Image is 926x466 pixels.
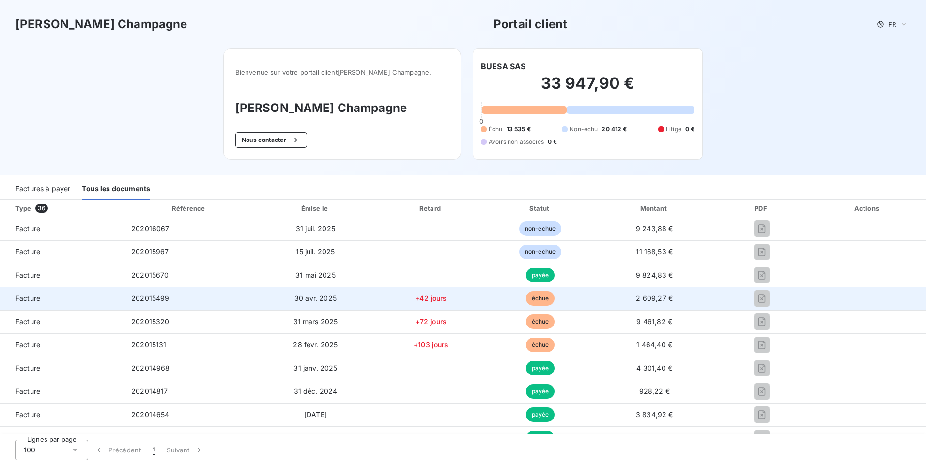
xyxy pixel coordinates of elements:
span: Facture [8,433,116,443]
span: 13 535 € [507,125,531,134]
span: 202015967 [131,248,169,256]
span: 202014968 [131,364,170,372]
h3: [PERSON_NAME] Champagne [235,99,449,117]
span: échue [526,338,555,352]
span: Facture [8,387,116,396]
span: 31 juil. 2025 [296,224,335,233]
span: payée [526,407,555,422]
span: payée [526,361,555,375]
span: Litige [666,125,681,134]
div: Statut [488,203,592,213]
span: FR [888,20,896,28]
span: 0 [479,117,483,125]
span: payée [526,384,555,399]
span: 202014654 [131,410,169,419]
span: Facture [8,294,116,303]
h6: BUESA SAS [481,61,525,72]
div: Actions [811,203,924,213]
button: Précédent [88,440,147,460]
div: Type [10,203,122,213]
span: +42 jours [415,294,447,302]
span: payée [526,431,555,445]
h3: [PERSON_NAME] Champagne [15,16,187,33]
span: 31 mai 2025 [295,271,336,279]
span: non-échue [519,245,561,259]
div: Factures à payer [15,179,70,200]
span: échue [526,291,555,306]
span: Échu [489,125,503,134]
h2: 33 947,90 € [481,74,694,103]
span: 202016067 [131,224,169,233]
span: non-échue [519,221,561,236]
span: Facture [8,340,116,350]
button: 1 [147,440,161,460]
span: Avoirs non associés [489,138,544,146]
span: 11 168,53 € [636,248,673,256]
div: PDF [716,203,807,213]
h3: Portail client [494,16,567,33]
span: [DATE] [304,434,327,442]
span: 31 janv. 2025 [293,364,337,372]
span: 202014470 [131,434,169,442]
span: 31 déc. 2024 [294,387,338,395]
span: +72 jours [416,317,447,326]
span: 202015670 [131,271,169,279]
span: 28 févr. 2025 [293,341,338,349]
span: 0 € [548,138,557,146]
span: 15 juil. 2025 [296,248,335,256]
button: Nous contacter [235,132,307,148]
span: Facture [8,410,116,419]
span: 9 461,82 € [636,317,672,326]
div: Tous les documents [82,179,150,200]
span: 20 412 € [602,125,627,134]
div: Montant [596,203,712,213]
span: 202014817 [131,387,168,395]
div: Émise le [257,203,374,213]
span: 31 mars 2025 [293,317,338,326]
div: Retard [378,203,484,213]
span: Facture [8,270,116,280]
span: 36 [35,204,48,213]
span: 4 612,31 € [637,434,672,442]
span: +103 jours [414,341,448,349]
span: échue [526,314,555,329]
span: 2 609,27 € [636,294,673,302]
span: 100 [24,445,35,455]
span: [DATE] [304,410,327,419]
span: Facture [8,224,116,233]
span: 202015499 [131,294,169,302]
span: 1 464,40 € [636,341,672,349]
span: Facture [8,247,116,257]
button: Suivant [161,440,210,460]
span: 1 [153,445,155,455]
span: 30 avr. 2025 [294,294,337,302]
span: 9 824,83 € [636,271,673,279]
span: 3 834,92 € [636,410,673,419]
span: Non-échu [570,125,598,134]
span: Bienvenue sur votre portail client [PERSON_NAME] Champagne . [235,68,449,76]
span: 4 301,40 € [636,364,672,372]
span: 202015131 [131,341,166,349]
span: 0 € [685,125,694,134]
span: 202015320 [131,317,169,326]
span: Facture [8,317,116,326]
span: 9 243,88 € [636,224,673,233]
span: Facture [8,363,116,373]
span: 928,22 € [639,387,670,395]
div: Référence [172,204,205,212]
span: payée [526,268,555,282]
